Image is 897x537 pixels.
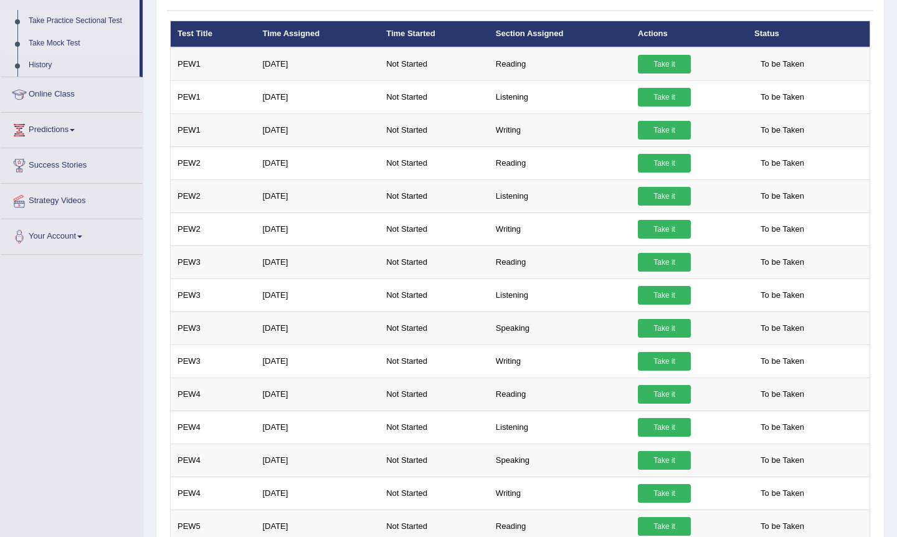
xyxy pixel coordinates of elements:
[379,21,489,47] th: Time Started
[1,77,143,108] a: Online Class
[638,418,691,437] a: Take it
[171,444,256,477] td: PEW4
[489,47,631,81] td: Reading
[255,411,379,444] td: [DATE]
[638,187,691,206] a: Take it
[489,411,631,444] td: Listening
[754,484,810,503] span: To be Taken
[489,278,631,311] td: Listening
[754,88,810,107] span: To be Taken
[638,154,691,173] a: Take it
[638,517,691,536] a: Take it
[171,345,256,378] td: PEW3
[754,187,810,206] span: To be Taken
[379,113,489,146] td: Not Started
[638,220,691,239] a: Take it
[754,418,810,437] span: To be Taken
[171,21,256,47] th: Test Title
[379,477,489,510] td: Not Started
[489,378,631,411] td: Reading
[255,477,379,510] td: [DATE]
[255,179,379,212] td: [DATE]
[754,352,810,371] span: To be Taken
[638,88,691,107] a: Take it
[1,219,143,250] a: Your Account
[638,451,691,470] a: Take it
[379,245,489,278] td: Not Started
[754,220,810,239] span: To be Taken
[754,121,810,140] span: To be Taken
[638,319,691,338] a: Take it
[171,378,256,411] td: PEW4
[489,245,631,278] td: Reading
[1,113,143,144] a: Predictions
[754,451,810,470] span: To be Taken
[171,212,256,245] td: PEW2
[171,477,256,510] td: PEW4
[171,411,256,444] td: PEW4
[255,311,379,345] td: [DATE]
[754,319,810,338] span: To be Taken
[379,311,489,345] td: Not Started
[1,184,143,215] a: Strategy Videos
[255,146,379,179] td: [DATE]
[171,245,256,278] td: PEW3
[754,154,810,173] span: To be Taken
[23,32,140,55] a: Take Mock Test
[379,345,489,378] td: Not Started
[171,179,256,212] td: PEW2
[638,253,691,272] a: Take it
[255,245,379,278] td: [DATE]
[379,212,489,245] td: Not Started
[489,477,631,510] td: Writing
[747,21,870,47] th: Status
[171,278,256,311] td: PEW3
[489,80,631,113] td: Listening
[379,47,489,81] td: Not Started
[23,54,140,77] a: History
[489,113,631,146] td: Writing
[754,286,810,305] span: To be Taken
[255,278,379,311] td: [DATE]
[255,47,379,81] td: [DATE]
[754,253,810,272] span: To be Taken
[379,80,489,113] td: Not Started
[255,80,379,113] td: [DATE]
[379,378,489,411] td: Not Started
[1,148,143,179] a: Success Stories
[255,113,379,146] td: [DATE]
[379,444,489,477] td: Not Started
[255,21,379,47] th: Time Assigned
[489,345,631,378] td: Writing
[255,444,379,477] td: [DATE]
[638,385,691,404] a: Take it
[171,113,256,146] td: PEW1
[638,286,691,305] a: Take it
[754,385,810,404] span: To be Taken
[638,121,691,140] a: Take it
[489,444,631,477] td: Speaking
[489,212,631,245] td: Writing
[489,311,631,345] td: Speaking
[171,47,256,81] td: PEW1
[638,352,691,371] a: Take it
[489,146,631,179] td: Reading
[23,10,140,32] a: Take Practice Sectional Test
[754,55,810,74] span: To be Taken
[489,21,631,47] th: Section Assigned
[171,80,256,113] td: PEW1
[631,21,747,47] th: Actions
[379,146,489,179] td: Not Started
[754,517,810,536] span: To be Taken
[255,212,379,245] td: [DATE]
[171,311,256,345] td: PEW3
[638,55,691,74] a: Take it
[171,146,256,179] td: PEW2
[489,179,631,212] td: Listening
[379,179,489,212] td: Not Started
[379,411,489,444] td: Not Started
[379,278,489,311] td: Not Started
[255,378,379,411] td: [DATE]
[638,484,691,503] a: Take it
[255,345,379,378] td: [DATE]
